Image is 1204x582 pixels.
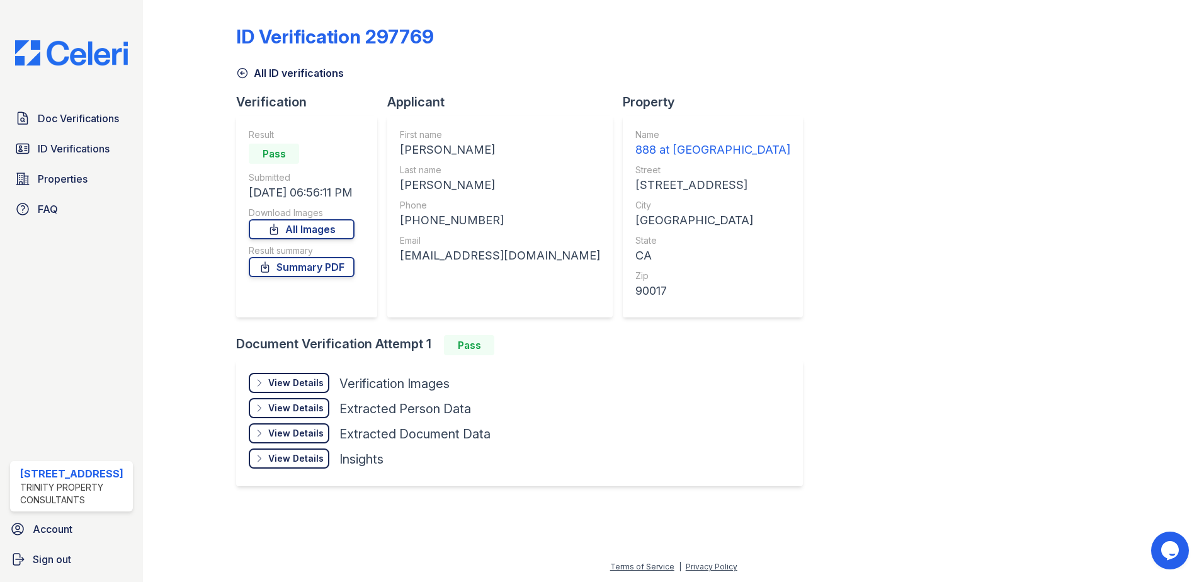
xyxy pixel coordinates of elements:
div: Property [623,93,813,111]
div: Name [635,128,790,141]
span: FAQ [38,202,58,217]
div: Document Verification Attempt 1 [236,335,813,355]
a: Account [5,516,138,542]
div: View Details [268,377,324,389]
div: Trinity Property Consultants [20,481,128,506]
a: Name 888 at [GEOGRAPHIC_DATA] [635,128,790,159]
div: Extracted Document Data [339,425,491,443]
div: [STREET_ADDRESS] [20,466,128,481]
span: Doc Verifications [38,111,119,126]
a: Sign out [5,547,138,572]
img: CE_Logo_Blue-a8612792a0a2168367f1c8372b55b34899dd931a85d93a1a3d3e32e68fde9ad4.png [5,40,138,66]
div: First name [400,128,600,141]
div: [GEOGRAPHIC_DATA] [635,212,790,229]
div: Insights [339,450,383,468]
iframe: chat widget [1151,532,1191,569]
a: All ID verifications [236,66,344,81]
div: View Details [268,427,324,440]
a: Privacy Policy [686,562,737,571]
div: | [679,562,681,571]
span: ID Verifications [38,141,110,156]
span: Properties [38,171,88,186]
div: Pass [249,144,299,164]
div: View Details [268,452,324,465]
a: ID Verifications [10,136,133,161]
div: State [635,234,790,247]
div: Phone [400,199,600,212]
div: [EMAIL_ADDRESS][DOMAIN_NAME] [400,247,600,265]
a: FAQ [10,197,133,222]
div: Extracted Person Data [339,400,471,418]
div: [DATE] 06:56:11 PM [249,184,355,202]
div: Email [400,234,600,247]
div: Pass [444,335,494,355]
div: [PERSON_NAME] [400,176,600,194]
div: Submitted [249,171,355,184]
div: ID Verification 297769 [236,25,434,48]
a: Doc Verifications [10,106,133,131]
div: Street [635,164,790,176]
div: Applicant [387,93,623,111]
span: Sign out [33,552,71,567]
div: [STREET_ADDRESS] [635,176,790,194]
div: City [635,199,790,212]
div: 90017 [635,282,790,300]
div: View Details [268,402,324,414]
div: CA [635,247,790,265]
a: Summary PDF [249,257,355,277]
div: Result [249,128,355,141]
div: Download Images [249,207,355,219]
div: Last name [400,164,600,176]
div: Result summary [249,244,355,257]
div: 888 at [GEOGRAPHIC_DATA] [635,141,790,159]
div: Verification Images [339,375,450,392]
div: [PERSON_NAME] [400,141,600,159]
a: All Images [249,219,355,239]
span: Account [33,522,72,537]
div: [PHONE_NUMBER] [400,212,600,229]
a: Terms of Service [610,562,674,571]
a: Properties [10,166,133,191]
div: Zip [635,270,790,282]
div: Verification [236,93,387,111]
